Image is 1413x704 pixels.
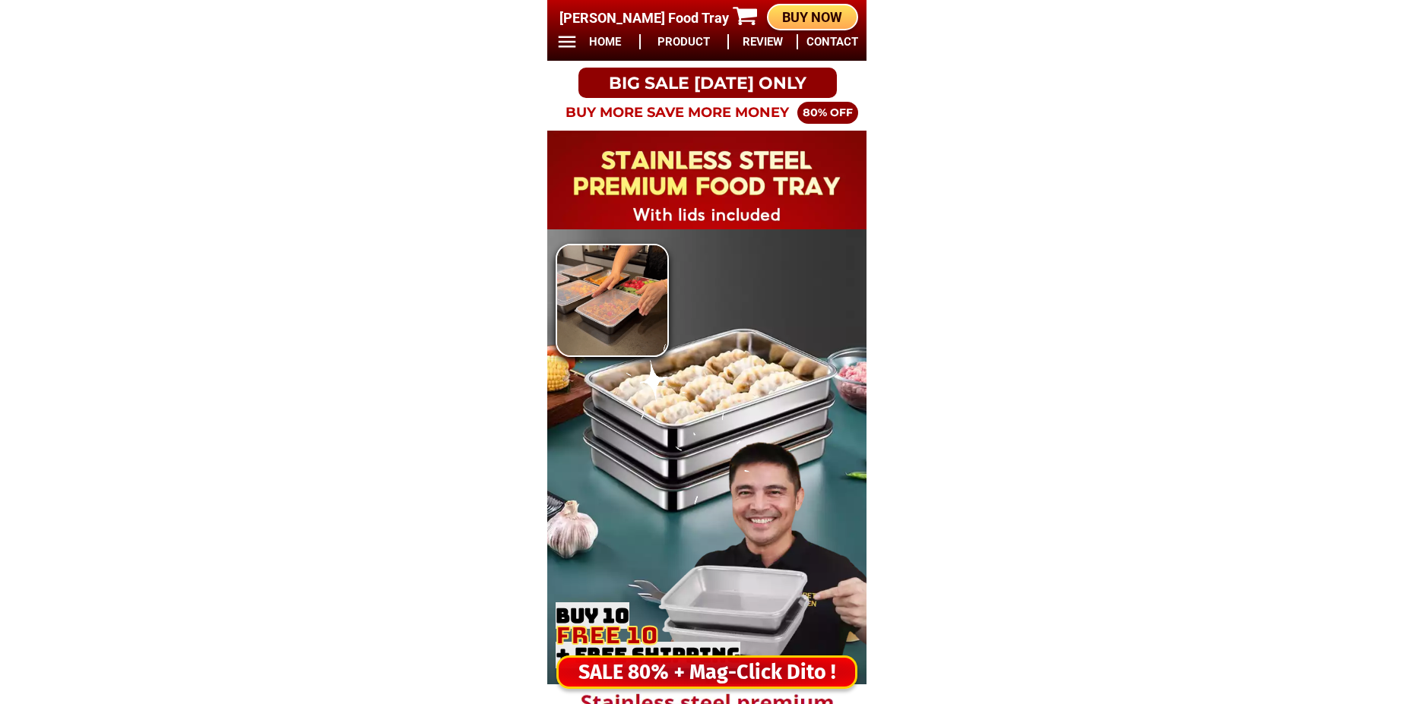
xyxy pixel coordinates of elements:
span: FREE 10 [554,619,657,652]
h4: BIG SALE [DATE] ONLY [578,71,837,96]
h4: [PERSON_NAME] Food Tray [559,8,738,28]
div: SALE 80% + Mag-Click Dito ! [559,657,855,688]
h4: 80% OFF [797,104,859,120]
h6: REVIEW [737,33,789,51]
h4: BUY MORE SAVE MORE MONEY [554,102,800,122]
h6: PRODUCT [648,33,719,51]
h6: HOME [579,33,631,51]
h6: CONTACT [806,33,858,51]
div: BUY NOW [768,7,857,27]
span: BUY 10 + FREE SHIPPING [554,602,740,669]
